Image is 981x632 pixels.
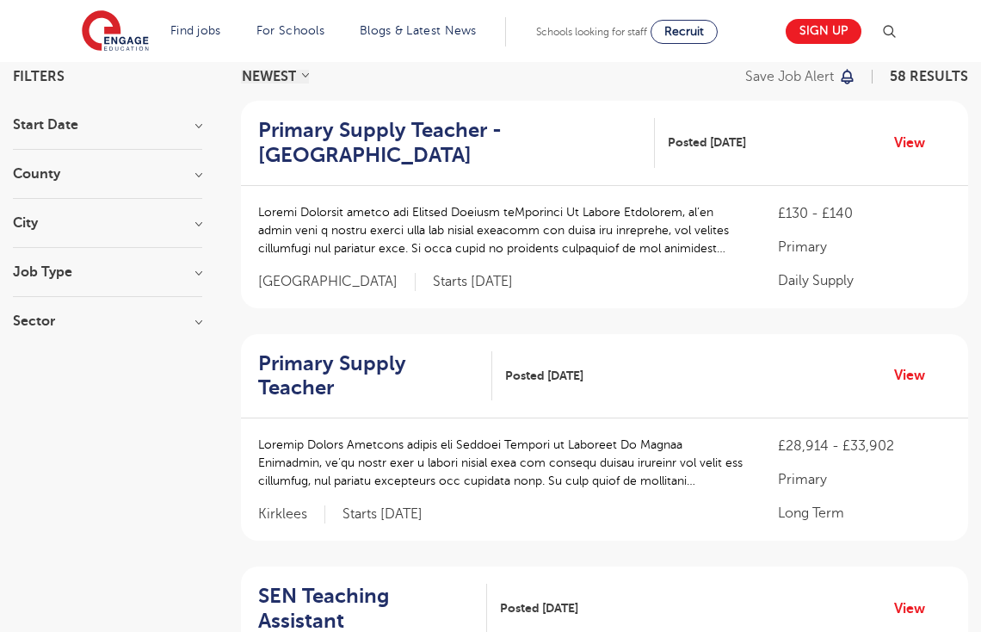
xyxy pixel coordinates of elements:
p: £130 - £140 [778,203,951,224]
p: £28,914 - £33,902 [778,436,951,456]
span: Posted [DATE] [500,599,578,617]
h3: Sector [13,314,202,328]
span: Posted [DATE] [505,367,583,385]
span: Kirklees [258,505,325,524]
p: Primary [778,237,951,257]
span: Schools looking for staff [536,26,647,38]
h3: City [13,216,202,230]
h2: Primary Supply Teacher [258,351,478,401]
span: Recruit [664,25,704,38]
p: Daily Supply [778,270,951,291]
a: View [894,132,938,154]
span: Posted [DATE] [668,133,746,152]
a: Primary Supply Teacher - [GEOGRAPHIC_DATA] [258,118,655,168]
a: Primary Supply Teacher [258,351,492,401]
a: View [894,598,938,620]
p: Primary [778,469,951,490]
button: Save job alert [745,70,856,84]
a: Recruit [651,20,718,44]
a: View [894,364,938,387]
p: Loremi Dolorsit ametco adi Elitsed Doeiusm teMporinci Ut Labore Etdolorem, al’en admin veni q nos... [258,203,743,257]
a: Sign up [786,19,861,44]
p: Starts [DATE] [342,505,423,524]
span: [GEOGRAPHIC_DATA] [258,273,416,291]
p: Loremip Dolors Ametcons adipis eli Seddoei Tempori ut Laboreet Do Magnaa Enimadmin, ve’qu nostr e... [258,436,743,490]
p: Long Term [778,503,951,524]
h3: County [13,167,202,181]
span: 58 RESULTS [890,69,968,84]
a: Find jobs [170,24,221,37]
img: Engage Education [82,10,149,53]
h3: Job Type [13,265,202,279]
a: For Schools [256,24,324,37]
h2: Primary Supply Teacher - [GEOGRAPHIC_DATA] [258,118,641,168]
p: Starts [DATE] [433,273,513,291]
span: Filters [13,70,65,84]
p: Save job alert [745,70,834,84]
h3: Start Date [13,118,202,132]
a: Blogs & Latest News [360,24,477,37]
